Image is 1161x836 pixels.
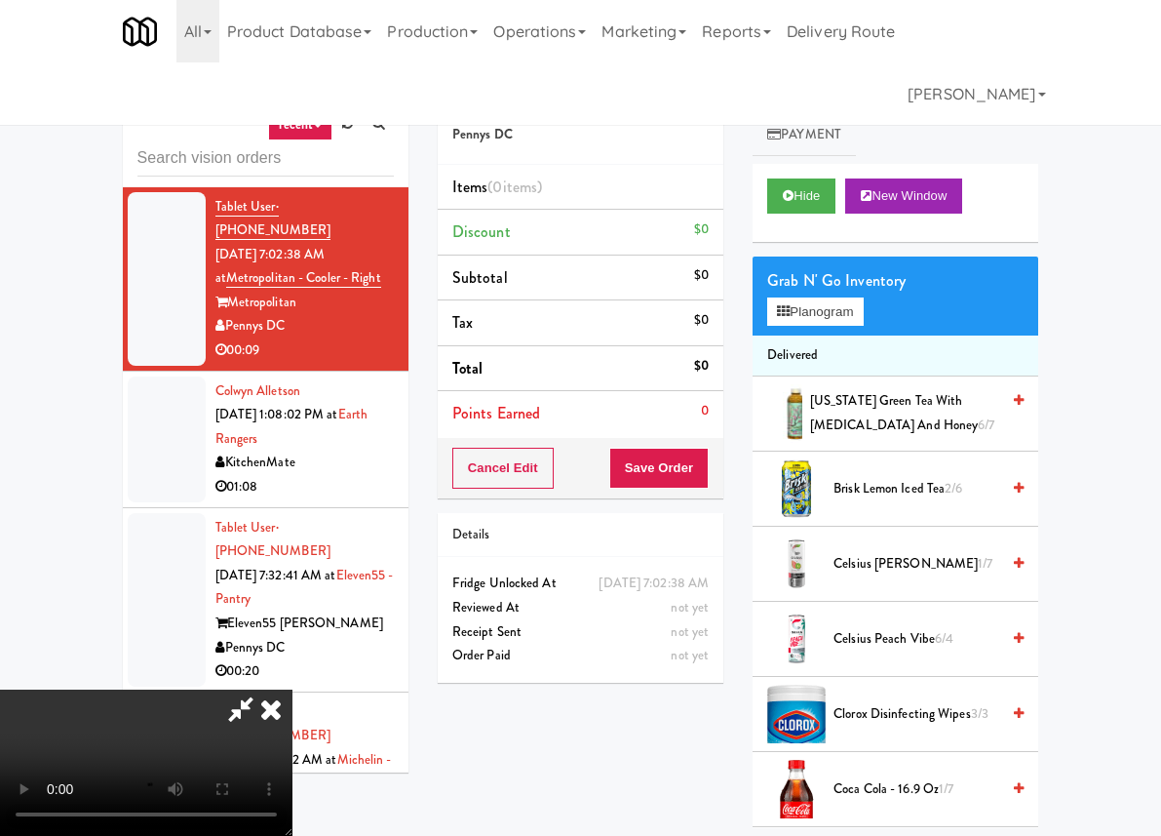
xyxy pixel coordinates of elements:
[609,448,709,489] button: Save Order
[694,263,709,288] div: $0
[900,62,1053,125] a: [PERSON_NAME]
[215,475,394,499] div: 01:08
[215,612,394,636] div: Eleven55 [PERSON_NAME]
[215,291,394,315] div: Metropolitan
[833,777,999,802] span: Coca Cola - 16.9 oz
[671,598,709,617] span: not yet
[123,187,408,372] li: Tablet User· [PHONE_NUMBER][DATE] 7:02:38 AM atMetropolitan - Cooler - RightMetropolitanPennys DC...
[123,508,408,693] li: Tablet User· [PHONE_NUMBER][DATE] 7:32:41 AM atEleven55 - PantryEleven55 [PERSON_NAME]Pennys DC00:20
[452,402,540,424] span: Points Earned
[215,245,326,288] span: [DATE] 7:02:38 AM at
[215,197,330,241] a: Tablet User· [PHONE_NUMBER]
[215,314,394,338] div: Pennys DC
[215,405,368,448] a: Earth Rangers
[599,572,709,596] div: [DATE] 7:02:38 AM
[826,627,1024,652] div: Celsius Peach Vibe6/4
[226,268,381,288] a: Metropolitan - Cooler - Right
[833,477,999,501] span: Brisk Lemon Iced Tea
[971,704,988,723] span: 3/3
[137,140,394,177] input: Search vision orders
[845,179,962,214] button: New Window
[810,389,1000,437] span: [US_STATE] Green Tea with [MEDICAL_DATA] and Honey
[452,311,473,334] span: Tax
[215,405,338,423] span: [DATE] 1:08:02 PM at
[694,218,709,242] div: $0
[452,128,709,142] h5: Pennys DC
[671,622,709,641] span: not yet
[767,179,835,214] button: Hide
[978,554,992,573] span: 1/7
[767,266,1024,296] div: Grab N' Go Inventory
[452,620,709,645] div: Receipt Sent
[215,381,301,400] a: Colwyn Alletson
[452,220,511,243] span: Discount
[215,518,330,561] a: Tablet User· [PHONE_NUMBER]
[694,308,709,333] div: $0
[487,176,542,198] span: (0 )
[123,15,157,49] img: Micromart
[753,336,1038,377] li: Delivered
[802,389,1025,437] div: [US_STATE] Green Tea with [MEDICAL_DATA] and Honey6/7
[945,479,962,498] span: 2/6
[939,779,953,798] span: 1/7
[833,702,999,727] span: Clorox Disinfecting Wipes
[215,566,336,584] span: [DATE] 7:32:41 AM at
[452,266,508,289] span: Subtotal
[753,113,856,157] a: Payment
[452,572,709,596] div: Fridge Unlocked At
[826,477,1024,501] div: Brisk Lemon Iced Tea2/6
[123,372,408,508] li: Colwyn Alletson[DATE] 1:08:02 PM atEarth RangersKitchenMate01:08
[452,176,542,198] span: Items
[503,176,538,198] ng-pluralize: items
[826,552,1024,577] div: Celsius [PERSON_NAME]1/7
[833,552,999,577] span: Celsius [PERSON_NAME]
[215,636,394,660] div: Pennys DC
[215,338,394,363] div: 00:09
[935,629,953,648] span: 6/4
[978,416,994,434] span: 6/7
[671,646,709,664] span: not yet
[767,298,863,327] button: Planogram
[452,523,709,547] div: Details
[826,777,1024,802] div: Coca Cola - 16.9 oz1/7
[833,627,999,652] span: Celsius Peach Vibe
[452,596,709,620] div: Reviewed At
[452,357,484,379] span: Total
[452,448,554,489] button: Cancel Edit
[215,659,394,684] div: 00:20
[826,702,1024,727] div: Clorox Disinfecting Wipes3/3
[215,451,394,475] div: KitchenMate
[452,644,709,668] div: Order Paid
[694,354,709,378] div: $0
[701,399,709,423] div: 0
